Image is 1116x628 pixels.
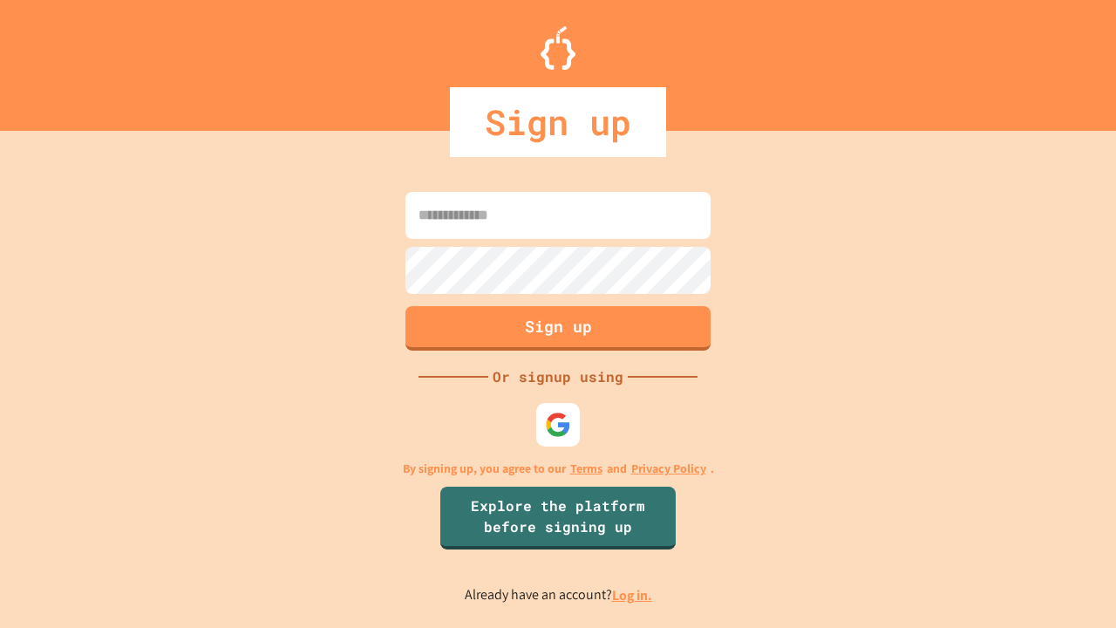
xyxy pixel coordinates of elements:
[450,87,666,157] div: Sign up
[1043,558,1099,611] iframe: chat widget
[545,412,571,438] img: google-icon.svg
[971,482,1099,556] iframe: chat widget
[570,460,602,478] a: Terms
[612,586,652,604] a: Log in.
[440,487,676,549] a: Explore the platform before signing up
[403,460,714,478] p: By signing up, you agree to our and .
[541,26,575,70] img: Logo.svg
[465,584,652,606] p: Already have an account?
[405,306,711,351] button: Sign up
[488,366,628,387] div: Or signup using
[631,460,706,478] a: Privacy Policy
